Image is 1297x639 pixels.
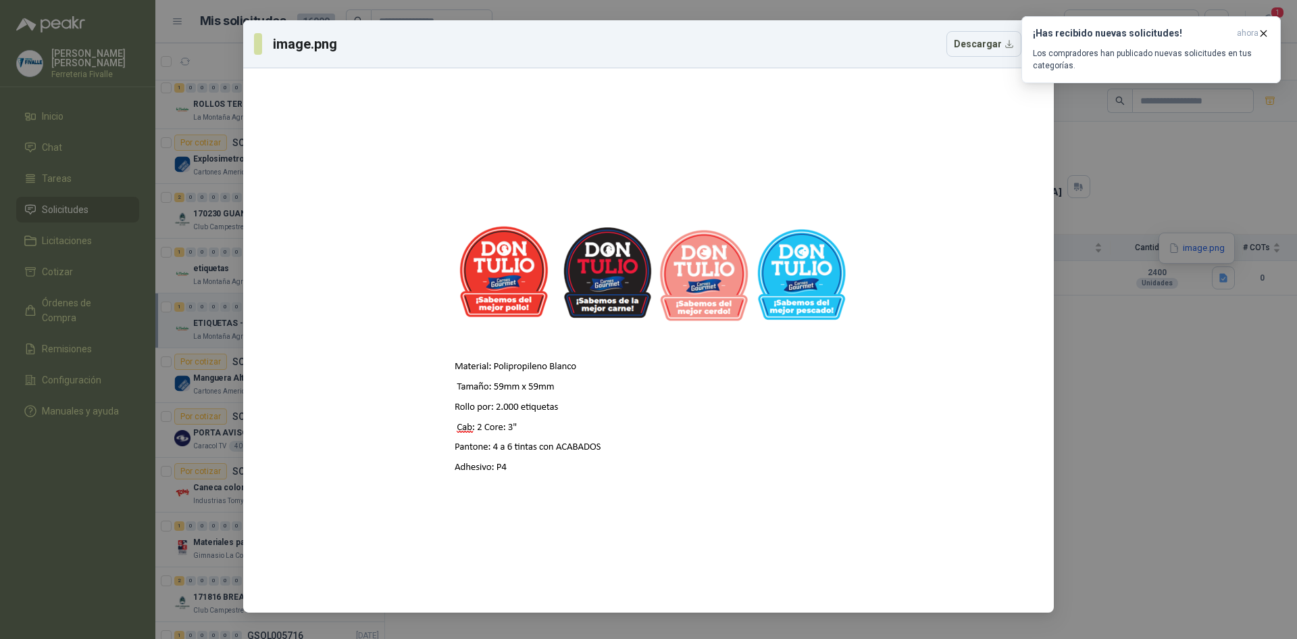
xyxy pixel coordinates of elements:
h3: image.png [273,34,340,54]
p: Los compradores han publicado nuevas solicitudes en tus categorías. [1033,47,1269,72]
button: Descargar [946,31,1021,57]
button: ¡Has recibido nuevas solicitudes!ahora Los compradores han publicado nuevas solicitudes en tus ca... [1021,16,1281,83]
h3: ¡Has recibido nuevas solicitudes! [1033,28,1231,39]
span: ahora [1237,28,1258,39]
